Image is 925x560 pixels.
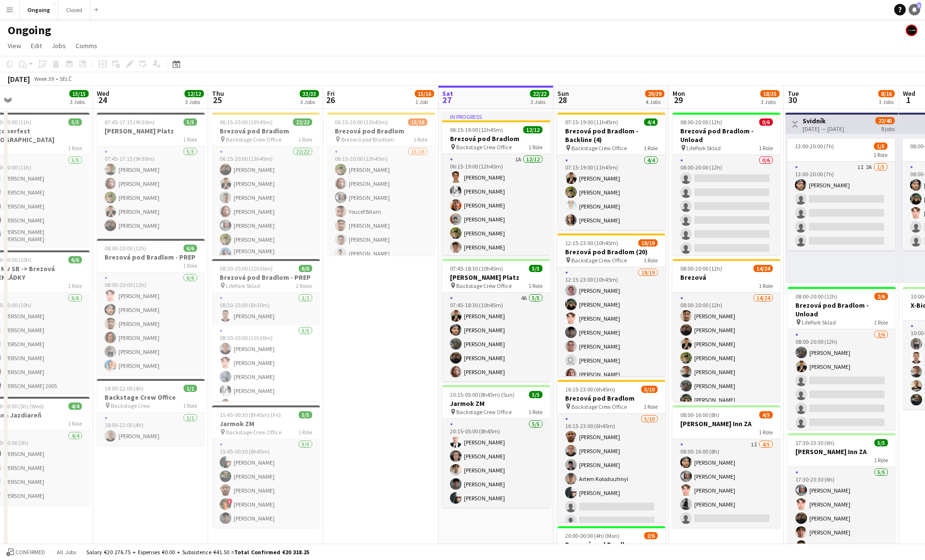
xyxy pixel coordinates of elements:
div: [DATE] → [DATE] [803,125,844,132]
div: 08:00-20:00 (12h)14/24Brezová1 Role14/2408:00-20:00 (12h)[PERSON_NAME][PERSON_NAME][PERSON_NAME][... [673,259,780,402]
h3: Brezová pod Bradlom - Unload [673,127,780,144]
span: 26 [326,94,335,105]
span: 5/5 [529,391,542,398]
a: Edit [27,39,46,52]
span: Edit [31,41,42,50]
h3: Brezová pod Bradlom [442,134,550,143]
h3: [PERSON_NAME] Inn ZA [788,447,896,456]
app-job-card: 07:15-19:00 (11h45m)4/4Brezová pod Bradlom - Backline (4) Backstage Crew Office1 Role4/407:15-19:... [557,113,665,230]
button: Confirmed [5,547,47,558]
span: 1 Role [644,257,658,264]
app-card-role: 4/407:15-19:00 (11h45m)[PERSON_NAME][PERSON_NAME][PERSON_NAME][PERSON_NAME] [557,155,665,230]
span: 17:30-23:30 (6h) [795,439,834,446]
app-job-card: 08:00-20:00 (12h)2/6Brezová pod Bradlom - Unload LifePark Sklad1 Role2/608:00-20:00 (12h)[PERSON_... [788,287,896,430]
span: Wed [903,89,915,98]
span: 1 Role [183,262,197,269]
span: Backstage Crew Office [571,257,627,264]
span: 5/5 [529,265,542,272]
span: 22/22 [293,118,312,126]
app-card-role: 5/508:30-20:00 (11h30m)[PERSON_NAME][PERSON_NAME][PERSON_NAME][PERSON_NAME][PERSON_NAME] [212,326,320,414]
span: 30 [786,94,799,105]
span: 1 Role [529,408,542,416]
div: 15:45-00:30 (8h45m) (Fri)5/5Jarmok ZM Backstage Crew Office1 Role5/515:45-00:30 (8h45m)[PERSON_NA... [212,405,320,528]
div: 3 Jobs [185,98,203,105]
span: 1 Role [644,144,658,152]
span: 3 [917,2,921,9]
h3: [PERSON_NAME] Inn ZA [673,419,780,428]
app-card-role: 0/608:00-20:00 (12h) [673,155,780,258]
app-job-card: 07:45-17:15 (9h30m)5/5[PERSON_NAME] Platz1 Role5/507:45-17:15 (9h30m)[PERSON_NAME][PERSON_NAME][P... [97,113,205,235]
div: 08:00-16:00 (8h)4/5[PERSON_NAME] Inn ZA1 Role1I4/508:00-16:00 (8h)[PERSON_NAME][PERSON_NAME][PERS... [673,405,780,528]
span: 5/5 [299,411,312,418]
app-user-avatar: Crew Manager [906,25,917,36]
span: 1 Role [874,319,888,326]
span: 1 Role [183,136,197,143]
span: All jobs [55,548,78,556]
span: 12/12 [185,90,204,97]
h3: Brezová pod Bradlom - PREP [212,273,320,282]
span: 15:45-00:30 (8h45m) (Fri) [220,411,281,418]
span: View [8,41,21,50]
span: 1 Role [68,420,82,427]
app-job-card: 16:15-23:00 (6h45m)5/10Brezová pod Bradlom Backstage Crew Office1 Role5/1016:15-23:00 (6h45m)[PER... [557,380,665,522]
app-job-card: 07:45-18:30 (10h45m)5/5[PERSON_NAME] Platz Backstage Crew Office1 Role4A5/507:45-18:30 (10h45m)[P... [442,259,550,381]
div: SELČ [60,75,72,82]
app-job-card: 06:15-20:00 (13h45m)15/16Brezová pod Bradlom Brezová pod Bradlom1 Role15/1606:15-20:00 (13h45m)[P... [327,113,435,255]
span: 22/22 [530,90,549,97]
span: 1 Role [644,403,658,410]
span: Week 39 [32,75,56,82]
span: 2/6 [874,293,888,300]
span: Backstage Crew [111,402,150,409]
a: View [4,39,25,52]
span: 07:15-19:00 (11h45m) [565,118,618,126]
a: Jobs [48,39,70,52]
span: 14/24 [753,265,773,272]
span: LifePark Sklad [802,319,836,326]
span: 06:15-19:00 (12h45m) [450,126,503,133]
span: 2/6 [644,532,658,539]
h3: Brezová pod Bradlom - Unload [788,301,896,318]
span: 12:15-23:00 (10h45m) [565,239,618,247]
span: 1 Role [874,456,888,464]
div: 3 Jobs [761,98,779,105]
button: Closed [58,0,91,19]
span: 4/5 [759,411,773,418]
app-card-role: 1A12/1206:15-19:00 (12h45m)[PERSON_NAME][PERSON_NAME][PERSON_NAME][PERSON_NAME][PERSON_NAME][PERS... [442,154,550,340]
span: 1/5 [874,143,887,150]
app-job-card: 20:15-05:00 (8h45m) (Sun)5/5Jarmok ZM Backstage Crew Office1 Role5/520:15-05:00 (8h45m)[PERSON_NA... [442,385,550,508]
span: 15/15 [69,90,89,97]
div: 08:00-20:00 (12h)6/6Brezová pod Bradlom - PREP1 Role6/608:00-20:00 (12h)[PERSON_NAME][PERSON_NAME... [97,239,205,375]
span: 24 [95,94,109,105]
span: 1 Role [759,429,773,436]
span: 1 Role [298,136,312,143]
span: Sat [442,89,453,98]
app-job-card: In progress06:15-19:00 (12h45m)12/12Brezová pod Bradlom Backstage Crew Office1 Role1A12/1206:15-1... [442,113,550,255]
span: Jobs [52,41,66,50]
app-card-role: 22/2206:15-20:00 (13h45m)[PERSON_NAME][PERSON_NAME][PERSON_NAME][PERSON_NAME][PERSON_NAME][PERSON... [212,146,320,475]
app-card-role: 5/515:45-00:30 (8h45m)[PERSON_NAME][PERSON_NAME][PERSON_NAME]![PERSON_NAME][PERSON_NAME] [212,439,320,528]
span: 6/6 [184,245,197,252]
span: 22/40 [875,117,895,124]
span: Backstage Crew Office [226,429,281,436]
span: 07:45-18:30 (10h45m) [450,265,503,272]
div: 18:00-22:00 (4h)1/1Backstage Crew Office Backstage Crew1 Role1/118:00-22:00 (4h)[PERSON_NAME] [97,379,205,445]
h1: Ongoing [8,23,51,38]
span: 33/33 [300,90,319,97]
span: 08:00-16:00 (8h) [680,411,719,418]
span: 13:00-20:00 (7h) [795,143,834,150]
app-job-card: 12:15-23:00 (10h45m)18/19Brezová pod Bradlom (20) Backstage Crew Office1 Role18/1912:15-23:00 (10... [557,234,665,376]
span: Confirmed [15,549,45,556]
app-job-card: 17:30-23:30 (6h)5/5[PERSON_NAME] Inn ZA1 Role5/517:30-23:30 (6h)[PERSON_NAME][PERSON_NAME][PERSON... [788,433,896,556]
app-card-role: 6/608:00-20:00 (12h)[PERSON_NAME][PERSON_NAME][PERSON_NAME][PERSON_NAME][PERSON_NAME][PERSON_NAME] [97,273,205,375]
span: 18/35 [760,90,780,97]
app-card-role: 1I4/508:00-16:00 (8h)[PERSON_NAME][PERSON_NAME][PERSON_NAME][PERSON_NAME] [673,439,780,528]
span: 25 [211,94,224,105]
span: 08:00-20:00 (12h) [680,265,722,272]
span: 1 Role [413,136,427,143]
span: 20:00-00:00 (4h) (Mon) [565,532,620,539]
span: 4/4 [68,403,82,410]
span: 1 Role [68,282,82,289]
